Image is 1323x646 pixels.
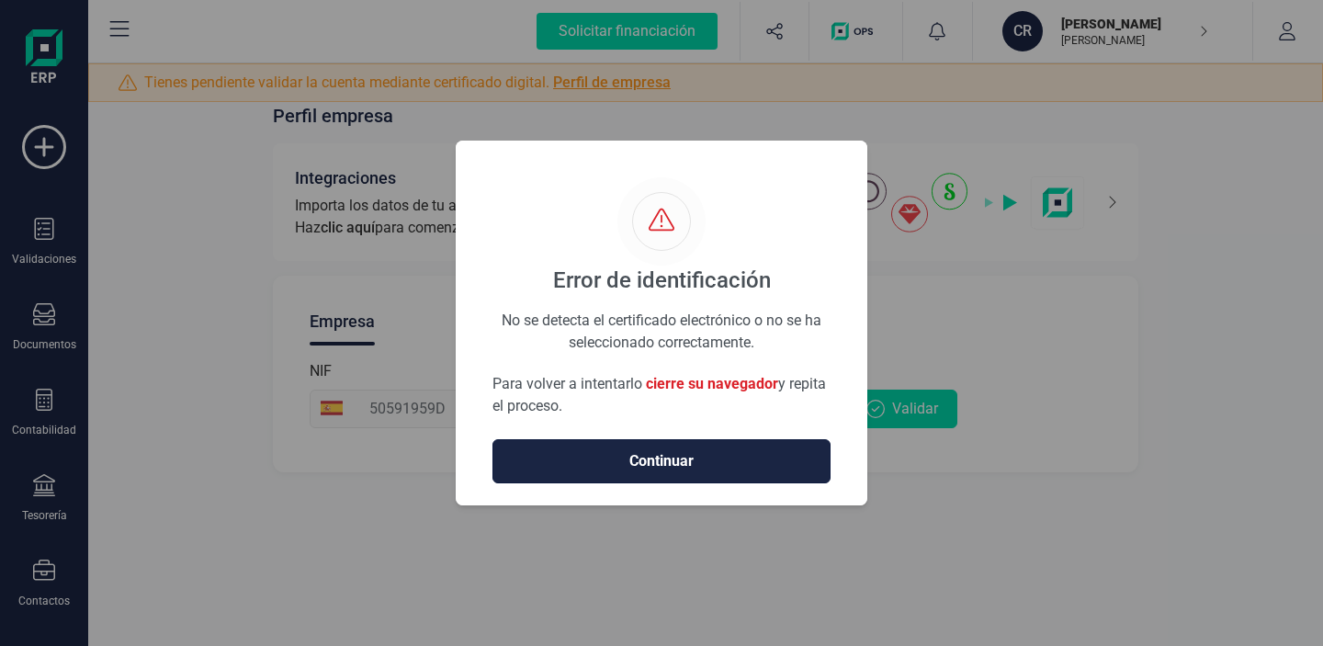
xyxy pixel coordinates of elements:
[553,266,771,295] div: Error de identificación
[492,439,831,483] button: Continuar
[646,375,778,392] span: cierre su navegador
[492,373,831,417] p: Para volver a intentarlo y repita el proceso.
[492,310,831,329] div: No se detecta el certificado electrónico o no se ha seleccionado correctamente.
[512,450,811,472] span: Continuar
